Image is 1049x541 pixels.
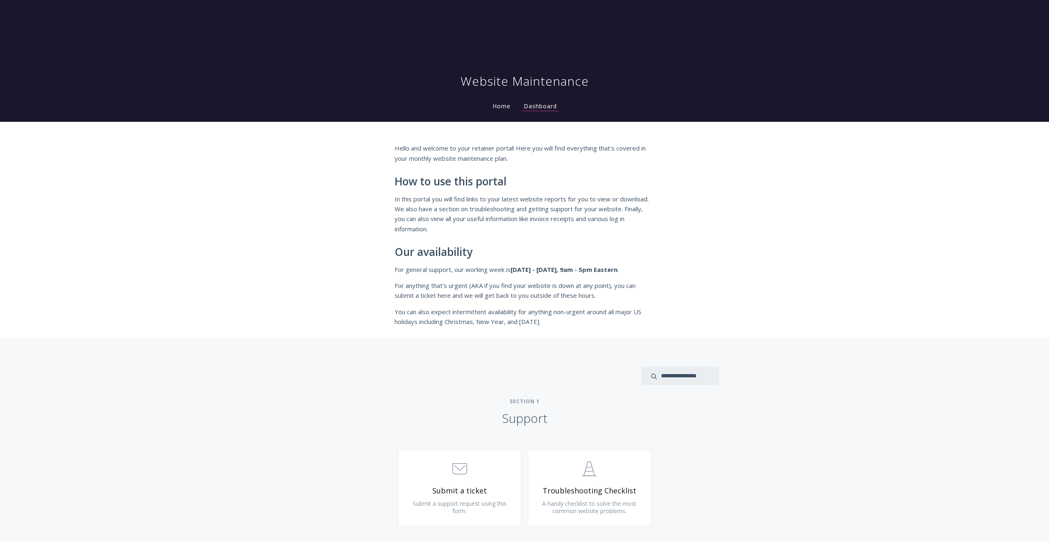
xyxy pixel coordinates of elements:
a: Troubleshooting Checklist A handy checklist to solve the most common website problems. [528,449,651,526]
strong: [DATE] - [DATE], 9am - 5pm Eastern [511,265,618,274]
span: Submit a ticket [411,486,509,495]
p: Hello and welcome to your retainer portal! Here you will find everything that's covered in your m... [395,143,654,163]
p: You can also expect intermittent availability for anything non-urgent around all major US holiday... [395,307,654,327]
input: search input [641,367,719,385]
span: Submit a support request using this form. [413,500,506,515]
h1: Website Maintenance [461,73,589,89]
p: In this portal you will find links to your latest website reports for you to view or download. We... [395,194,654,234]
p: For anything that's urgent (AKA if you find your website is down at any point), you can submit a ... [395,281,654,301]
span: Troubleshooting Checklist [540,486,638,495]
h2: How to use this portal [395,176,654,188]
p: For general support, our working week is . [395,265,654,274]
span: A handy checklist to solve the most common website problems. [542,500,636,515]
a: Submit a ticket Submit a support request using this form. [398,449,521,526]
h2: Our availability [395,246,654,258]
a: Dashboard [522,102,559,111]
a: Home [491,102,512,110]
